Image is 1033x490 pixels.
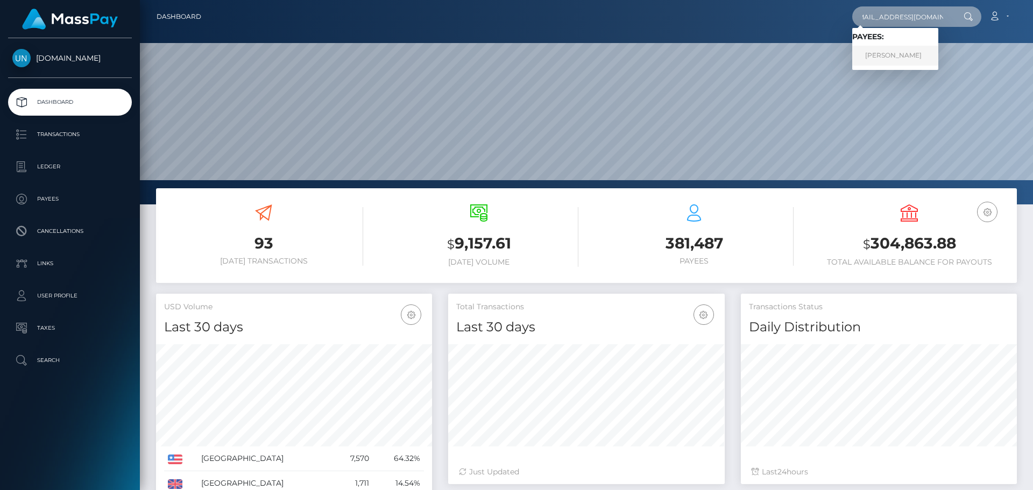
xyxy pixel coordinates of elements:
h6: Payees: [852,32,938,41]
a: Dashboard [8,89,132,116]
p: Dashboard [12,94,128,110]
h4: Daily Distribution [749,318,1009,337]
td: [GEOGRAPHIC_DATA] [197,446,333,471]
p: Links [12,255,128,272]
p: Taxes [12,320,128,336]
p: Ledger [12,159,128,175]
h4: Last 30 days [164,318,424,337]
div: Just Updated [459,466,713,478]
a: Ledger [8,153,132,180]
a: Transactions [8,121,132,148]
img: US.png [168,455,182,464]
p: Cancellations [12,223,128,239]
h4: Last 30 days [456,318,716,337]
h6: [DATE] Volume [379,258,578,267]
a: Dashboard [157,5,201,28]
td: 64.32% [373,446,424,471]
a: [PERSON_NAME] [852,46,938,66]
h5: Total Transactions [456,302,716,313]
p: User Profile [12,288,128,304]
img: MassPay Logo [22,9,118,30]
div: Last hours [752,466,1006,478]
small: $ [863,237,871,252]
input: Search... [852,6,953,27]
h3: 93 [164,233,363,254]
h3: 9,157.61 [379,233,578,255]
span: [DOMAIN_NAME] [8,53,132,63]
a: User Profile [8,282,132,309]
td: 7,570 [333,446,373,471]
h3: 304,863.88 [810,233,1009,255]
p: Payees [12,191,128,207]
img: Unlockt.me [12,49,31,67]
h6: Total Available Balance for Payouts [810,258,1009,267]
h6: [DATE] Transactions [164,257,363,266]
a: Taxes [8,315,132,342]
a: Cancellations [8,218,132,245]
img: GB.png [168,479,182,489]
p: Transactions [12,126,128,143]
h3: 381,487 [595,233,794,254]
small: $ [447,237,455,252]
h6: Payees [595,257,794,266]
h5: Transactions Status [749,302,1009,313]
span: 24 [777,467,787,477]
h5: USD Volume [164,302,424,313]
a: Payees [8,186,132,212]
p: Search [12,352,128,368]
a: Links [8,250,132,277]
a: Search [8,347,132,374]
